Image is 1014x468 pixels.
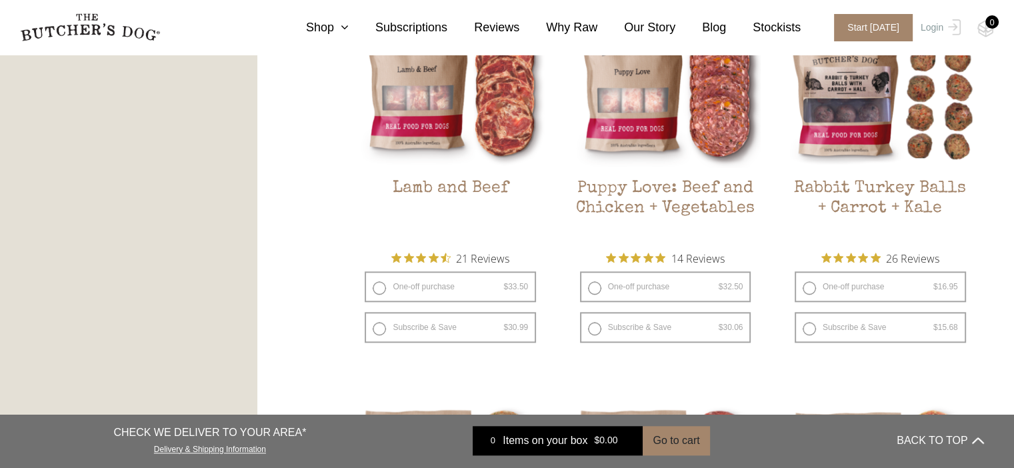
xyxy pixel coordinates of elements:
[365,271,536,302] label: One-off purchase
[886,248,939,268] span: 26 Reviews
[606,248,724,268] button: Rated 5 out of 5 stars from 14 reviews. Jump to reviews.
[719,323,723,332] span: $
[933,323,938,332] span: $
[933,282,938,291] span: $
[795,271,966,302] label: One-off purchase
[580,271,751,302] label: One-off purchase
[365,312,536,343] label: Subscribe & Save
[719,282,743,291] bdi: 32.50
[821,248,939,268] button: Rated 5 out of 5 stars from 26 reviews. Jump to reviews.
[503,323,528,332] bdi: 30.99
[473,426,643,455] a: 0 Items on your box $0.00
[675,19,726,37] a: Blog
[597,19,675,37] a: Our Story
[503,282,508,291] span: $
[719,282,723,291] span: $
[503,433,587,449] span: Items on your box
[594,435,599,446] span: $
[355,179,546,241] h2: Lamb and Beef
[349,19,447,37] a: Subscriptions
[933,282,958,291] bdi: 16.95
[594,435,617,446] bdi: 0.00
[456,248,509,268] span: 21 Reviews
[643,426,709,455] button: Go to cart
[447,19,519,37] a: Reviews
[391,248,509,268] button: Rated 4.6 out of 5 stars from 21 reviews. Jump to reviews.
[570,179,761,241] h2: Puppy Love: Beef and Chicken + Vegetables
[897,425,983,457] button: BACK TO TOP
[483,434,503,447] div: 0
[671,248,724,268] span: 14 Reviews
[933,323,958,332] bdi: 15.68
[785,179,976,241] h2: Rabbit Turkey Balls + Carrot + Kale
[985,15,999,29] div: 0
[821,14,917,41] a: Start [DATE]
[279,19,349,37] a: Shop
[719,323,743,332] bdi: 30.06
[726,19,801,37] a: Stockists
[519,19,597,37] a: Why Raw
[503,323,508,332] span: $
[580,312,751,343] label: Subscribe & Save
[795,312,966,343] label: Subscribe & Save
[917,14,961,41] a: Login
[977,20,994,37] img: TBD_Cart-Empty.png
[154,441,266,454] a: Delivery & Shipping Information
[834,14,913,41] span: Start [DATE]
[503,282,528,291] bdi: 33.50
[113,425,306,441] p: CHECK WE DELIVER TO YOUR AREA*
